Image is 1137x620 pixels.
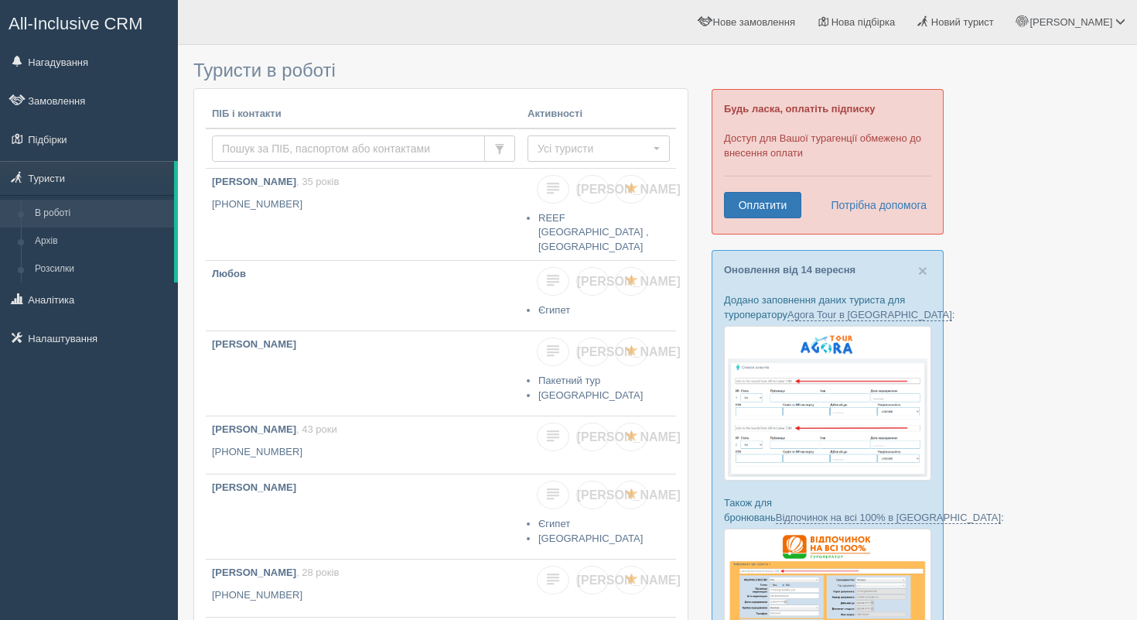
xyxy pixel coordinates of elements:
a: [PERSON_NAME] [576,566,609,594]
b: [PERSON_NAME] [212,567,296,578]
a: [PERSON_NAME] [576,423,609,451]
a: Єгипет [538,518,570,529]
span: [PERSON_NAME] [577,488,681,502]
a: В роботі [28,200,174,228]
a: [GEOGRAPHIC_DATA] [538,533,643,544]
span: [PERSON_NAME] [577,345,681,358]
span: , 28 років [296,567,339,578]
span: × [918,262,927,279]
span: Усі туристи [538,141,650,156]
b: Будь ласка, оплатіть підписку [724,103,875,115]
span: [PERSON_NAME] [577,275,681,288]
div: Доступ для Вашої турагенції обмежено до внесення оплати [712,89,944,235]
input: Пошук за ПІБ, паспортом або контактами [212,135,485,162]
span: [PERSON_NAME] [1029,16,1112,28]
a: [PERSON_NAME], 43 роки [PHONE_NUMBER] [206,416,521,474]
p: [PHONE_NUMBER] [212,588,515,603]
a: [PERSON_NAME], 35 років [PHONE_NUMBER] [206,169,521,253]
b: [PERSON_NAME] [212,176,296,187]
a: [PERSON_NAME] [576,337,609,366]
a: Потрібна допомога [821,192,927,218]
b: Любов [212,268,246,279]
span: [PERSON_NAME] [577,574,681,587]
a: All-Inclusive CRM [1,1,177,43]
a: Оплатити [724,192,801,218]
a: REEF [GEOGRAPHIC_DATA] , [GEOGRAPHIC_DATA] [538,212,649,252]
span: Новий турист [931,16,994,28]
b: [PERSON_NAME] [212,423,296,435]
span: Нове замовлення [713,16,795,28]
a: Agora Tour в [GEOGRAPHIC_DATA] [787,309,952,321]
span: Туристи в роботі [193,60,336,80]
span: [PERSON_NAME] [577,430,681,444]
a: [PERSON_NAME] [206,474,521,559]
span: All-Inclusive CRM [9,14,143,33]
a: Розсилки [28,255,174,283]
b: [PERSON_NAME] [212,481,296,493]
a: Архів [28,228,174,255]
a: [PERSON_NAME] [576,175,609,204]
a: Відпочинок на всі 100% в [GEOGRAPHIC_DATA] [776,512,1001,524]
button: Усі туристи [528,135,670,162]
a: Любов [206,261,521,331]
span: , 43 роки [296,423,337,435]
img: agora-tour-%D1%84%D0%BE%D1%80%D0%BC%D0%B0-%D0%B1%D1%80%D0%BE%D0%BD%D1%8E%D0%B2%D0%B0%D0%BD%D0%BD%... [724,326,931,481]
p: Також для бронювань : [724,495,931,525]
p: Додано заповнення даних туриста для туроператору : [724,293,931,322]
b: [PERSON_NAME] [212,338,296,350]
p: [PHONE_NUMBER] [212,197,515,212]
a: Оновлення від 14 вересня [724,264,855,276]
p: [PHONE_NUMBER] [212,445,515,460]
button: Close [918,262,927,279]
a: [PERSON_NAME] [206,331,521,416]
a: [PERSON_NAME], 28 років [PHONE_NUMBER] [206,560,521,617]
span: [PERSON_NAME] [577,183,681,196]
th: ПІБ і контакти [206,101,521,128]
a: Пакетний тур [538,375,600,386]
a: [GEOGRAPHIC_DATA] [538,389,643,401]
span: Нова підбірка [831,16,896,28]
th: Активності [521,101,676,128]
span: , 35 років [296,176,339,187]
a: Єгипет [538,304,570,316]
a: [PERSON_NAME] [576,267,609,296]
a: [PERSON_NAME] [576,481,609,509]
